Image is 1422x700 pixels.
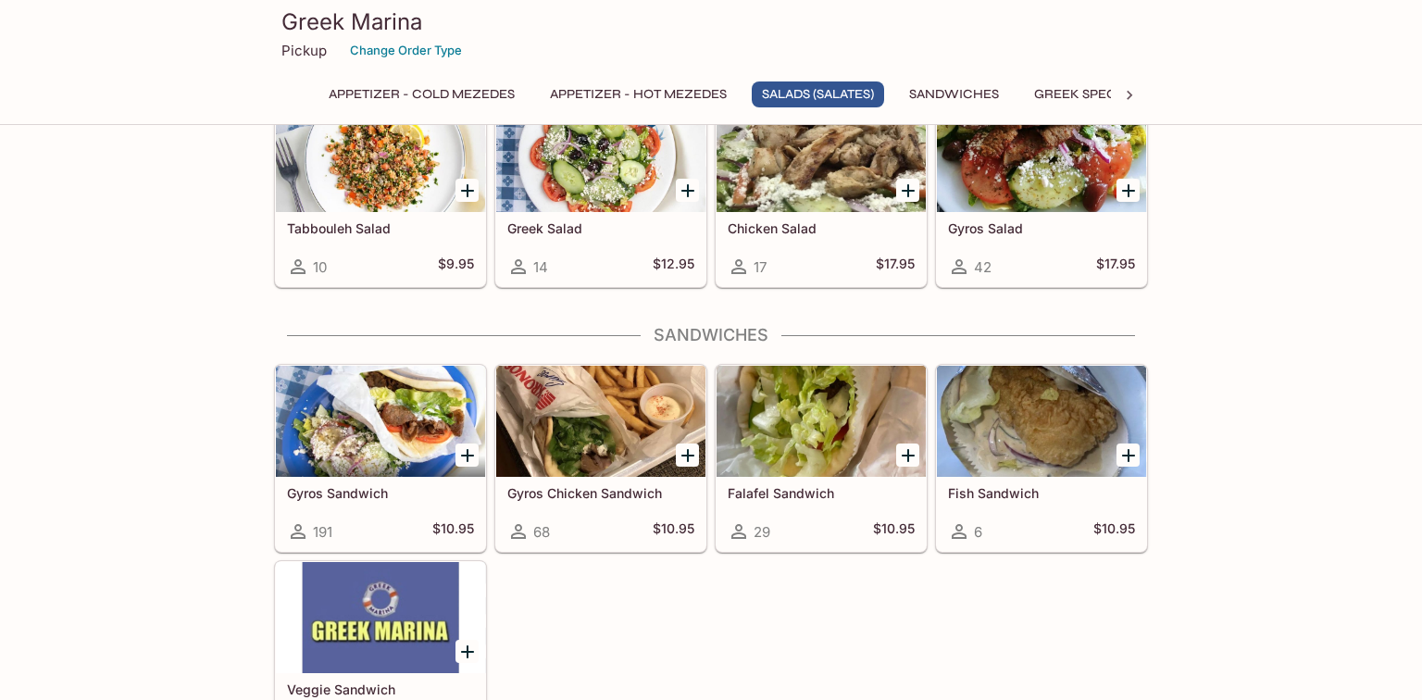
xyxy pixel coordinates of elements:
[1096,256,1135,278] h5: $17.95
[676,444,699,467] button: Add Gyros Chicken Sandwich
[754,523,770,541] span: 29
[432,520,474,543] h5: $10.95
[496,101,705,212] div: Greek Salad
[318,81,525,107] button: Appetizer - Cold Mezedes
[496,366,705,477] div: Gyros Chicken Sandwich
[455,179,479,202] button: Add Tabbouleh Salad
[1093,520,1135,543] h5: $10.95
[653,520,694,543] h5: $10.95
[717,366,926,477] div: Falafel Sandwich
[313,258,327,276] span: 10
[533,258,548,276] span: 14
[754,258,767,276] span: 17
[495,365,706,552] a: Gyros Chicken Sandwich68$10.95
[974,258,992,276] span: 42
[281,42,327,59] p: Pickup
[1024,81,1172,107] button: Greek Specialties
[716,365,927,552] a: Falafel Sandwich29$10.95
[728,485,915,501] h5: Falafel Sandwich
[752,81,884,107] button: Salads (Salates)
[495,100,706,287] a: Greek Salad14$12.95
[1116,444,1140,467] button: Add Fish Sandwich
[287,220,474,236] h5: Tabbouleh Salad
[716,100,927,287] a: Chicken Salad17$17.95
[275,100,486,287] a: Tabbouleh Salad10$9.95
[937,366,1146,477] div: Fish Sandwich
[455,640,479,663] button: Add Veggie Sandwich
[948,220,1135,236] h5: Gyros Salad
[275,365,486,552] a: Gyros Sandwich191$10.95
[276,101,485,212] div: Tabbouleh Salad
[342,36,470,65] button: Change Order Type
[455,444,479,467] button: Add Gyros Sandwich
[896,444,919,467] button: Add Falafel Sandwich
[728,220,915,236] h5: Chicken Salad
[936,100,1147,287] a: Gyros Salad42$17.95
[540,81,737,107] button: Appetizer - Hot Mezedes
[873,520,915,543] h5: $10.95
[937,101,1146,212] div: Gyros Salad
[281,7,1141,36] h3: Greek Marina
[313,523,332,541] span: 191
[276,366,485,477] div: Gyros Sandwich
[676,179,699,202] button: Add Greek Salad
[876,256,915,278] h5: $17.95
[653,256,694,278] h5: $12.95
[936,365,1147,552] a: Fish Sandwich6$10.95
[717,101,926,212] div: Chicken Salad
[899,81,1009,107] button: Sandwiches
[1116,179,1140,202] button: Add Gyros Salad
[438,256,474,278] h5: $9.95
[533,523,550,541] span: 68
[274,325,1148,345] h4: Sandwiches
[507,485,694,501] h5: Gyros Chicken Sandwich
[507,220,694,236] h5: Greek Salad
[287,485,474,501] h5: Gyros Sandwich
[974,523,982,541] span: 6
[948,485,1135,501] h5: Fish Sandwich
[276,562,485,673] div: Veggie Sandwich
[896,179,919,202] button: Add Chicken Salad
[287,681,474,697] h5: Veggie Sandwich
